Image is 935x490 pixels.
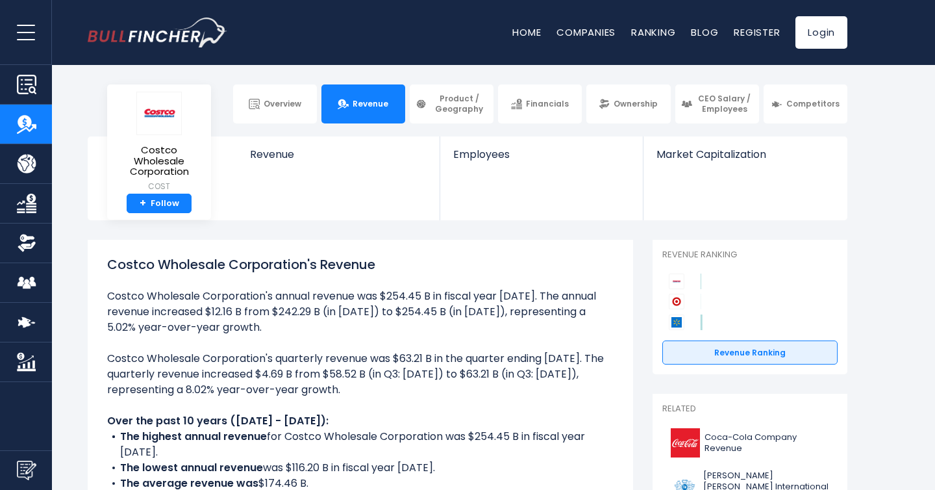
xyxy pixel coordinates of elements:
[453,148,629,161] span: Employees
[696,94,753,114] span: CEO Salary / Employees
[614,99,658,109] span: Ownership
[118,145,201,177] span: Costco Wholesale Corporation
[107,351,614,398] li: Costco Wholesale Corporation's quarterly revenue was $63.21 B in the quarter ending [DATE]. The q...
[321,84,405,123] a: Revenue
[512,25,541,39] a: Home
[237,136,440,183] a: Revenue
[643,136,846,183] a: Market Capitalization
[120,460,263,475] b: The lowest annual revenue
[691,25,718,39] a: Blog
[670,428,701,458] img: KO logo
[107,255,614,274] h1: Costco Wholesale Corporation's Revenue
[410,84,493,123] a: Product / Geography
[88,18,227,47] a: Go to homepage
[107,429,614,460] li: for Costco Wholesale Corporation was $254.45 B in fiscal year [DATE].
[669,315,684,330] img: Walmart competitors logo
[669,294,684,309] img: Target Corporation competitors logo
[353,99,388,109] span: Revenue
[107,460,614,476] li: was $116.20 B in fiscal year [DATE].
[120,429,267,444] b: The highest annual revenue
[631,25,675,39] a: Ranking
[498,84,582,123] a: Financials
[250,148,427,161] span: Revenue
[586,84,670,123] a: Ownership
[526,99,569,109] span: Financials
[662,404,838,415] p: Related
[233,84,317,123] a: Overview
[786,99,840,109] span: Competitors
[117,91,201,194] a: Costco Wholesale Corporation COST
[662,425,838,461] a: Coca-Cola Company Revenue
[669,274,684,289] img: Costco Wholesale Corporation competitors logo
[656,148,833,161] span: Market Capitalization
[107,289,614,335] li: Costco Wholesale Corporation's annual revenue was $254.45 B in fiscal year [DATE]. The annual rev...
[440,136,642,183] a: Employees
[662,250,838,261] p: Revenue Ranking
[734,25,780,39] a: Register
[127,194,192,214] a: +Follow
[675,84,759,123] a: CEO Salary / Employees
[430,94,488,114] span: Product / Geography
[556,25,616,39] a: Companies
[118,181,201,192] small: COST
[17,233,36,253] img: Ownership
[764,84,847,123] a: Competitors
[107,413,329,428] b: Over the past 10 years ([DATE] - [DATE]):
[662,341,838,365] a: Revenue Ranking
[88,18,227,47] img: bullfincher logo
[795,16,847,49] a: Login
[264,99,301,109] span: Overview
[140,198,146,209] strong: +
